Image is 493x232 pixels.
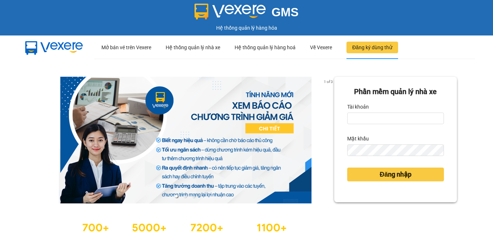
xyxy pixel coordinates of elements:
input: Mật khẩu [347,144,444,156]
p: 1 of 3 [322,77,334,86]
li: slide item 2 [184,195,187,198]
img: mbUUG5Q.png [18,35,90,59]
span: Đăng nhập [380,169,411,180]
div: Về Vexere [310,36,332,59]
button: Đăng nhập [347,168,444,181]
button: next slide / item [324,77,334,203]
div: Hệ thống quản lý hàng hoá [235,36,296,59]
span: GMS [271,5,298,19]
li: slide item 1 [175,195,178,198]
div: Mở bán vé trên Vexere [101,36,151,59]
input: Tài khoản [347,113,444,124]
div: Hệ thống quản lý nhà xe [166,36,220,59]
button: previous slide / item [36,77,46,203]
label: Tài khoản [347,101,369,113]
div: Hệ thống quản lý hàng hóa [2,24,491,32]
li: slide item 3 [192,195,195,198]
img: logo 2 [195,4,266,20]
label: Mật khẩu [347,133,369,144]
button: Đăng ký dùng thử [346,42,398,53]
a: GMS [195,11,299,17]
div: Phần mềm quản lý nhà xe [347,86,444,97]
span: Đăng ký dùng thử [352,43,392,51]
